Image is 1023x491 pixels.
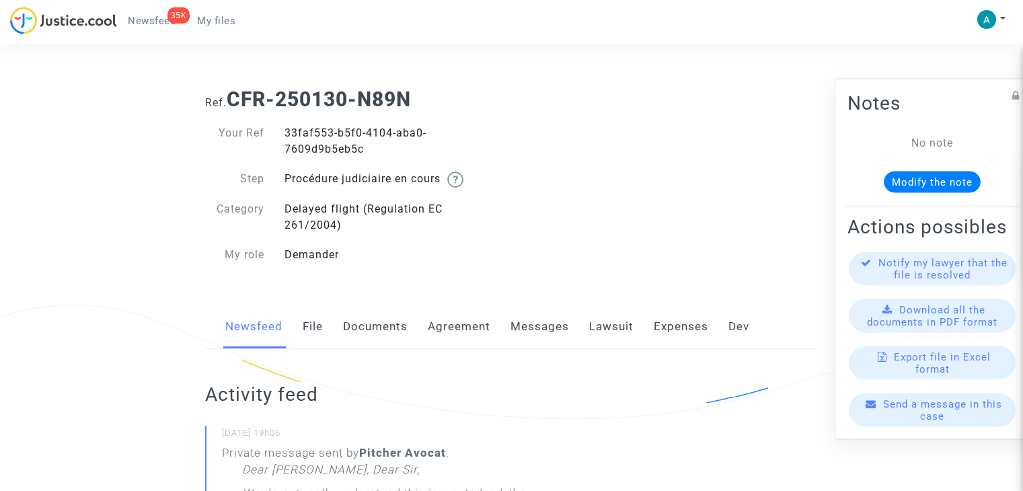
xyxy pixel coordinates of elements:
[977,10,996,29] img: ACg8ocKxEh1roqPwRpg1kojw5Hkh0hlUCvJS7fqe8Gto7GA9q_g7JA=s96-c
[274,125,512,157] div: 33faf553-b5f0-4104-aba0-7609d9b5eb5c
[274,201,512,233] div: Delayed flight (Regulation EC 261/2004)
[878,257,1008,281] span: Notify my lawyer that the file is resolved
[227,87,411,111] b: CFR-250130-N89N
[274,247,512,263] div: Demander
[274,171,512,188] div: Procédure judiciaire en cours
[225,305,282,349] a: Newsfeed
[868,135,997,151] div: No note
[867,304,997,328] span: Download all the documents in PDF format
[883,398,1002,422] span: Send a message in this case
[343,305,408,349] a: Documents
[359,446,446,459] b: Pitcher Avocat
[197,15,235,27] span: My files
[195,247,274,263] div: My role
[167,7,190,24] div: 35K
[186,11,246,31] a: My files
[728,305,749,349] a: Dev
[205,383,573,406] h2: Activity feed
[847,91,1017,115] h2: Notes
[654,305,708,349] a: Expenses
[847,215,1017,239] h2: Actions possibles
[428,305,490,349] a: Agreement
[447,172,463,188] img: help.svg
[10,7,117,34] img: jc-logo.svg
[589,305,634,349] a: Lawsuit
[117,11,186,31] a: 35KNewsfeed
[884,172,981,193] button: Modify the note
[195,171,274,188] div: Step
[510,305,569,349] a: Messages
[303,305,323,349] a: File
[894,351,991,375] span: Export file in Excel format
[128,15,176,27] span: Newsfeed
[205,96,227,109] span: Ref.
[195,201,274,233] div: Category
[222,427,573,445] small: [DATE] 19h06
[242,461,420,485] p: Dear [PERSON_NAME], Dear Sir,
[195,125,274,157] div: Your Ref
